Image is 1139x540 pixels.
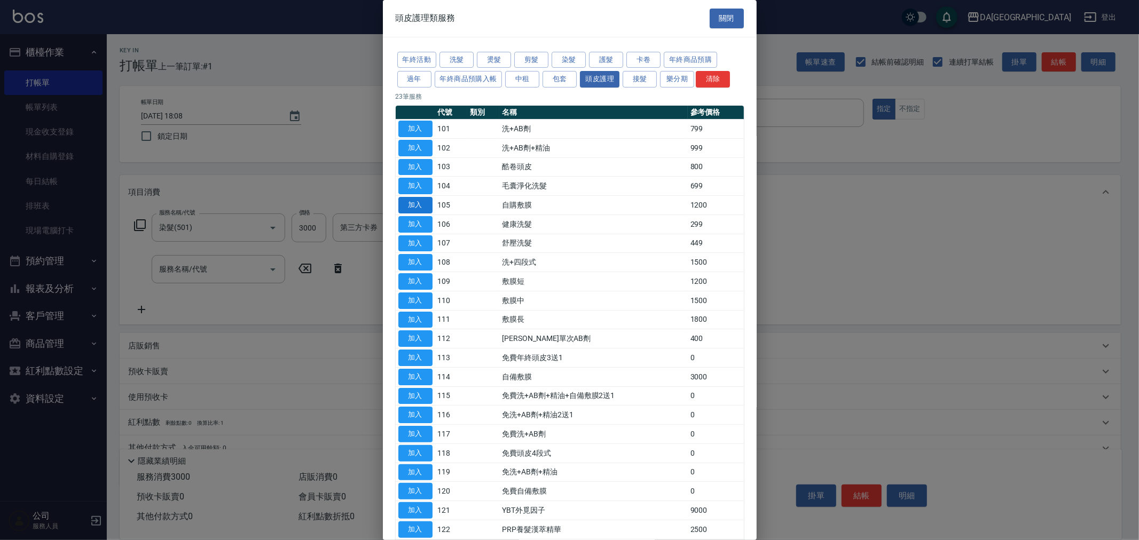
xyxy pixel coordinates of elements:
span: 頭皮護理類服務 [396,13,455,23]
td: 117 [435,425,467,444]
button: 加入 [398,483,433,499]
td: 119 [435,463,467,482]
td: 免費自備敷膜 [499,482,687,501]
td: 3000 [688,367,744,386]
button: 加入 [398,140,433,156]
td: 118 [435,443,467,463]
td: 洗+四段式 [499,253,687,272]
td: 洗+AB劑 [499,120,687,139]
td: 敷膜短 [499,272,687,291]
button: 加入 [398,521,433,538]
td: 0 [688,443,744,463]
button: 加入 [398,407,433,423]
td: 800 [688,157,744,177]
td: 122 [435,520,467,539]
td: 121 [435,501,467,520]
td: 敷膜中 [499,291,687,310]
td: 115 [435,386,467,406]
td: 2500 [688,520,744,539]
td: 9000 [688,501,744,520]
th: 參考價格 [688,106,744,120]
button: 包套 [543,71,577,88]
button: 樂分期 [660,71,694,88]
td: 免費年終頭皮3送1 [499,348,687,368]
td: 敷膜長 [499,310,687,329]
th: 代號 [435,106,467,120]
td: 自備敷膜 [499,367,687,386]
button: 護髮 [589,52,623,68]
td: 799 [688,120,744,139]
td: 0 [688,406,744,425]
button: 清除 [696,71,730,88]
button: 年終活動 [397,52,437,68]
td: 酷卷頭皮 [499,157,687,177]
td: 0 [688,386,744,406]
th: 類別 [467,106,499,120]
td: 107 [435,234,467,253]
button: 加入 [398,502,433,519]
td: PRP養髮漢萃精華 [499,520,687,539]
td: 299 [688,215,744,234]
button: 洗髮 [439,52,474,68]
p: 23 筆服務 [396,92,744,101]
td: 1200 [688,196,744,215]
td: 104 [435,177,467,196]
td: 免洗+AB劑+精油 [499,463,687,482]
td: 0 [688,348,744,368]
td: 1200 [688,272,744,291]
button: 加入 [398,197,433,213]
td: 免洗+AB劑+精油2送1 [499,406,687,425]
td: 0 [688,463,744,482]
td: 106 [435,215,467,234]
td: 1800 [688,310,744,329]
button: 加入 [398,350,433,366]
button: 加入 [398,159,433,176]
td: 999 [688,138,744,157]
button: 加入 [398,445,433,462]
td: 114 [435,367,467,386]
button: 加入 [398,235,433,252]
td: 舒壓洗髮 [499,234,687,253]
button: 年終商品預購入帳 [435,71,502,88]
button: 加入 [398,464,433,481]
button: 加入 [398,369,433,385]
button: 加入 [398,330,433,347]
td: 400 [688,329,744,348]
td: 免費頭皮4段式 [499,443,687,463]
button: 加入 [398,426,433,442]
button: 加入 [398,292,433,309]
button: 加入 [398,312,433,328]
td: YBT外覓因子 [499,501,687,520]
td: 110 [435,291,467,310]
button: 加入 [398,388,433,404]
td: 120 [435,482,467,501]
button: 頭皮護理 [580,71,619,88]
td: 1500 [688,291,744,310]
button: 關閉 [710,9,744,28]
button: 過年 [397,71,431,88]
td: 103 [435,157,467,177]
td: 1500 [688,253,744,272]
td: 免費洗+AB劑 [499,425,687,444]
button: 加入 [398,216,433,233]
button: 接髮 [623,71,657,88]
button: 年終商品預購 [664,52,717,68]
td: 109 [435,272,467,291]
td: 免費洗+AB劑+精油+自備敷膜2送1 [499,386,687,406]
td: 洗+AB劑+精油 [499,138,687,157]
td: [PERSON_NAME]單次AB劑 [499,329,687,348]
button: 燙髮 [477,52,511,68]
button: 中租 [505,71,539,88]
td: 112 [435,329,467,348]
td: 毛囊淨化洗髮 [499,177,687,196]
td: 0 [688,482,744,501]
td: 113 [435,348,467,368]
td: 自購敷膜 [499,196,687,215]
td: 111 [435,310,467,329]
button: 加入 [398,178,433,194]
button: 染髮 [552,52,586,68]
th: 名稱 [499,106,687,120]
button: 加入 [398,254,433,271]
button: 剪髮 [514,52,548,68]
td: 102 [435,138,467,157]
